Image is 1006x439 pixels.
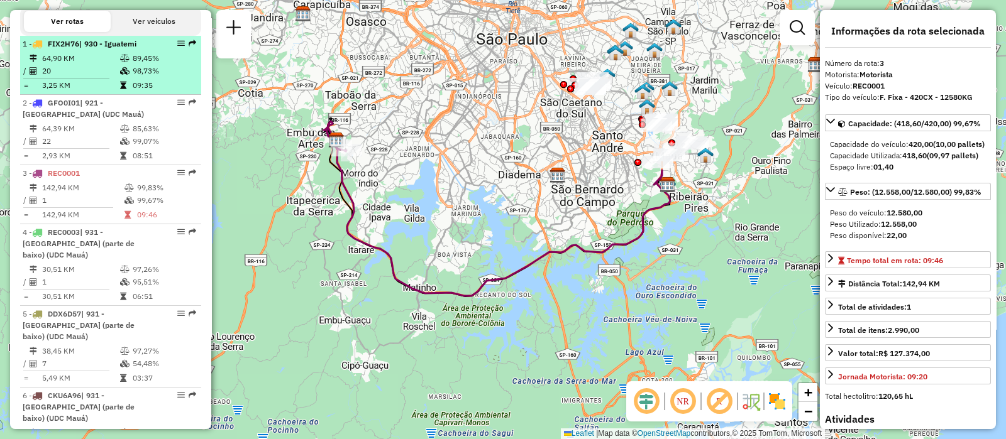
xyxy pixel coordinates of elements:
[23,65,29,77] td: /
[132,79,196,92] td: 09:35
[136,194,196,207] td: 99,67%
[120,152,126,160] i: Tempo total em rota
[23,98,144,119] span: 2 -
[838,348,930,359] div: Valor total:
[830,230,986,241] div: Peso disponível:
[785,15,810,40] a: Exibir filtros
[634,84,651,100] img: 612 UDC Light WCL Jardim Tietê
[596,429,598,438] span: |
[697,147,714,163] img: 609 UDC Light WCL Jardim Zaíra
[767,391,787,411] img: Exibir/Ocultar setores
[23,168,80,178] span: 3 -
[120,125,130,133] i: % de utilização do peso
[607,45,624,61] img: 608 UDC Full Vila Formosa (antiga 2)
[825,134,991,178] div: Capacidade: (418,60/420,00) 99,67%
[657,149,688,161] div: Atividade não roteirizada - BARAO TEXAS - COMERC
[873,162,893,171] strong: 01,40
[132,276,196,288] td: 95,51%
[848,119,981,128] span: Capacidade: (418,60/420,00) 99,67%
[599,68,616,84] img: DS Teste
[23,194,29,207] td: /
[136,182,196,194] td: 99,83%
[678,138,709,150] div: Atividade não roteirizada - JOSE ROBERTO DA SILV
[41,65,119,77] td: 20
[41,426,119,439] td: 33,95 KM
[887,230,907,240] strong: 22,00
[111,11,197,32] button: Ver veículos
[668,386,698,416] span: Ocultar NR
[902,151,927,160] strong: 418,60
[825,202,991,246] div: Peso: (12.558,00/12.580,00) 99,83%
[30,360,37,367] i: Total de Atividades
[24,11,111,32] button: Ver rotas
[136,209,196,221] td: 09:46
[641,119,672,132] div: Atividade não roteirizada - CLAUDINEI RODRIGUES
[907,302,911,312] strong: 1
[124,211,131,219] i: Tempo total em rota
[177,391,185,399] em: Opções
[30,347,37,355] i: Distância Total
[825,413,991,425] h4: Atividades
[120,347,130,355] i: % de utilização do peso
[838,325,919,336] div: Total de itens:
[132,426,196,439] td: 89,74%
[577,72,609,85] div: Atividade não roteirizada - NEW MAR LANCHONETE L
[41,209,124,221] td: 142,94 KM
[825,274,991,291] a: Distância Total:142,94 KM
[575,82,606,95] div: Atividade não roteirizada - ANDREAS BAR
[41,194,124,207] td: 1
[120,266,130,273] i: % de utilização do peso
[850,187,981,197] span: Peso: (12.558,00/12.580,00) 99,83%
[804,403,812,419] span: −
[639,99,655,115] img: 616 UDC Light WCL São Mateus
[880,58,884,68] strong: 3
[120,138,130,145] i: % de utilização da cubagem
[881,219,917,229] strong: 12.558,00
[120,55,130,62] i: % de utilização do peso
[30,429,37,436] i: Distância Total
[120,360,130,367] i: % de utilização da cubagem
[646,114,678,126] div: Atividade não roteirizada - MERCADINHO GOMES e M
[830,208,922,217] span: Peso do veículo:
[653,148,685,161] div: Atividade não roteirizada - PATELARIA SABOR 36
[41,290,119,303] td: 30,51 KM
[23,149,29,162] td: =
[124,197,134,204] i: % de utilização da cubagem
[48,98,80,107] span: GFO0I01
[23,79,29,92] td: =
[838,278,940,290] div: Distância Total:
[638,81,655,97] img: Teste centro de gravidade
[41,357,119,370] td: 7
[902,279,940,288] span: 142,94 KM
[660,176,676,193] img: CDD Maua
[568,78,599,90] div: Atividade não roteirizada - JOSIMAR LIMA ARAUJO
[909,139,933,149] strong: 420,00
[838,371,927,382] div: Jornada Motorista: 09:20
[825,251,991,268] a: Tempo total em rota: 09:46
[825,114,991,131] a: Capacidade: (418,60/420,00) 99,67%
[825,58,991,69] div: Número da rota:
[799,383,817,402] a: Zoom in
[177,310,185,317] em: Opções
[825,391,991,402] div: Total hectolitro:
[825,344,991,361] a: Valor total:R$ 127.374,00
[189,310,196,317] em: Rota exportada
[825,80,991,92] div: Veículo:
[580,77,612,89] div: Atividade não roteirizada - DANIEL GONCALVES DE
[48,309,81,318] span: DDX6D57
[132,263,196,276] td: 97,26%
[41,149,119,162] td: 2,93 KM
[807,57,824,73] img: CDD Suzano
[177,40,185,47] em: Opções
[704,386,734,416] span: Exibir rótulo
[124,184,134,192] i: % de utilização do peso
[41,182,124,194] td: 142,94 KM
[830,219,986,230] div: Peso Utilizado:
[295,6,311,22] img: CDD Barueri
[825,25,991,37] h4: Informações da rota selecionada
[830,150,986,161] div: Capacidade Utilizada:
[120,429,130,436] i: % de utilização do peso
[860,70,893,79] strong: Motorista
[120,82,126,89] i: Tempo total em rota
[221,15,246,43] a: Nova sessão e pesquisa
